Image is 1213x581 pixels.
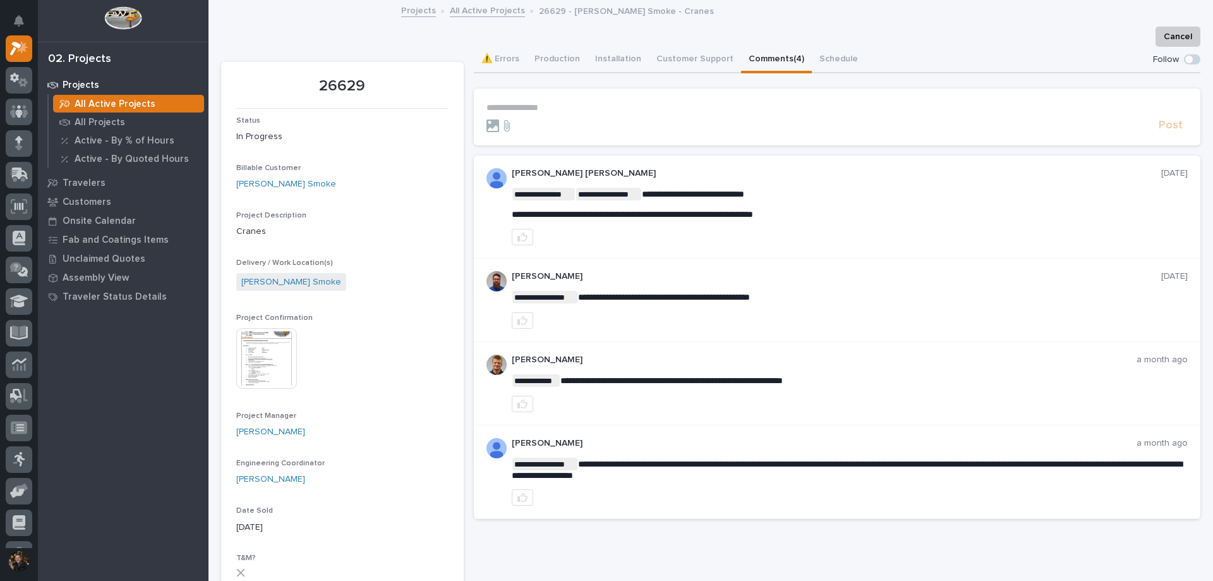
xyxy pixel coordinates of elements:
div: 02. Projects [48,52,111,66]
p: In Progress [236,130,449,144]
p: Traveler Status Details [63,291,167,303]
p: Cranes [236,225,449,238]
img: AD_cMMRcK_lR-hunIWE1GUPcUjzJ19X9Uk7D-9skk6qMORDJB_ZroAFOMmnE07bDdh4EHUMJPuIZ72TfOWJm2e1TqCAEecOOP... [486,168,507,188]
a: Traveler Status Details [38,287,208,306]
button: Comments (4) [741,47,812,73]
a: [PERSON_NAME] Smoke [241,276,341,289]
a: [PERSON_NAME] [236,425,305,439]
button: like this post [512,229,533,245]
span: Cancel [1164,29,1192,44]
p: [DATE] [1161,168,1188,179]
p: Assembly View [63,272,129,284]
span: Project Manager [236,412,296,420]
p: Unclaimed Quotes [63,254,145,265]
span: Billable Customer [236,164,301,172]
p: All Projects [75,117,125,128]
p: Active - By Quoted Hours [75,154,189,165]
button: Customer Support [649,47,741,73]
p: [PERSON_NAME] [PERSON_NAME] [512,168,1162,179]
button: Production [527,47,588,73]
span: Engineering Coordinator [236,460,325,467]
p: [DATE] [1161,271,1188,282]
img: AOh14Gijbd6eejXF32J59GfCOuyvh5OjNDKoIp8XuOuX=s96-c [486,355,507,375]
img: Workspace Logo [104,6,142,30]
p: a month ago [1137,355,1188,365]
button: Installation [588,47,649,73]
div: Notifications [16,15,32,35]
a: Projects [401,3,436,17]
span: Status [236,117,260,125]
a: All Projects [49,113,208,131]
p: Onsite Calendar [63,216,136,227]
p: [PERSON_NAME] [512,355,1137,365]
p: 26629 - [PERSON_NAME] Smoke - Cranes [539,3,714,17]
a: [PERSON_NAME] [236,473,305,486]
a: Onsite Calendar [38,211,208,230]
a: [PERSON_NAME] Smoke [236,178,336,191]
p: a month ago [1137,438,1188,449]
button: Cancel [1156,27,1200,47]
a: Fab and Coatings Items [38,230,208,249]
img: AD5-WCmqz5_Kcnfb-JNJs0Fv3qBS0Jz1bxG2p1UShlkZ8J-3JKvvASxRW6Lr0wxC8O3POQnnEju8qItGG9E5Uxbglh-85Yquq... [486,438,507,458]
button: like this post [512,312,533,329]
p: [PERSON_NAME] [512,271,1162,282]
p: Fab and Coatings Items [63,235,169,246]
a: Active - By % of Hours [49,131,208,149]
p: Follow [1153,54,1179,65]
a: Travelers [38,173,208,192]
p: 26629 [236,77,449,95]
button: ⚠️ Errors [474,47,527,73]
a: Projects [38,75,208,94]
p: [DATE] [236,521,449,534]
p: [PERSON_NAME] [512,438,1137,449]
a: Assembly View [38,268,208,287]
span: Project Description [236,212,306,219]
img: 6hTokn1ETDGPf9BPokIQ [486,271,507,291]
button: users-avatar [6,548,32,575]
button: Notifications [6,8,32,34]
button: like this post [512,489,533,506]
a: Unclaimed Quotes [38,249,208,268]
p: Travelers [63,178,106,189]
a: Active - By Quoted Hours [49,150,208,168]
p: Projects [63,80,99,91]
span: Post [1159,118,1183,133]
p: Customers [63,197,111,208]
span: Delivery / Work Location(s) [236,259,333,267]
button: like this post [512,396,533,412]
a: All Active Projects [450,3,525,17]
a: All Active Projects [49,95,208,113]
button: Schedule [812,47,866,73]
p: Active - By % of Hours [75,135,174,147]
span: Date Sold [236,507,273,515]
p: All Active Projects [75,99,155,110]
span: Project Confirmation [236,314,313,322]
span: T&M? [236,554,256,562]
button: Post [1154,118,1188,133]
a: Customers [38,192,208,211]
